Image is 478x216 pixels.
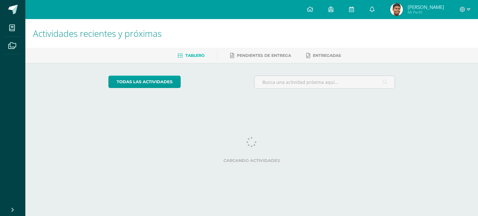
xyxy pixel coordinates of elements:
[390,3,403,16] img: e2780ad11cebbfac2d229f9ada3b6567.png
[313,53,341,58] span: Entregadas
[255,76,395,88] input: Busca una actividad próxima aquí...
[108,158,395,163] label: Cargando actividades
[408,10,444,15] span: Mi Perfil
[306,51,341,61] a: Entregadas
[408,4,444,10] span: [PERSON_NAME]
[230,51,291,61] a: Pendientes de entrega
[33,27,162,39] span: Actividades recientes y próximas
[237,53,291,58] span: Pendientes de entrega
[108,76,181,88] a: todas las Actividades
[185,53,204,58] span: Tablero
[178,51,204,61] a: Tablero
